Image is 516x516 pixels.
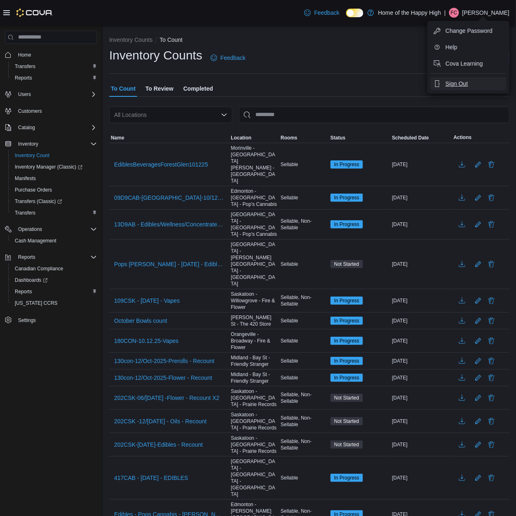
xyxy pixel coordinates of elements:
[486,393,496,403] button: Delete
[111,415,210,427] button: 202CSK -12/[DATE] - Oils - Recount
[392,135,429,141] span: Scheduled Date
[330,417,363,425] span: Not Started
[486,416,496,426] button: Delete
[11,208,39,218] a: Transfers
[473,372,483,384] button: Edit count details
[15,106,45,116] a: Customers
[15,139,41,149] button: Inventory
[330,441,363,449] span: Not Started
[111,315,170,327] button: October Bowls count
[15,75,32,81] span: Reports
[390,473,452,483] div: [DATE]
[279,413,329,429] div: Sellable, Non-Sellable
[486,219,496,229] button: Delete
[279,390,329,406] div: Sellable, Non-Sellable
[11,264,67,274] a: Canadian Compliance
[486,473,496,483] button: Delete
[330,297,363,305] span: In Progress
[15,224,97,234] span: Operations
[18,52,31,58] span: Home
[330,357,363,365] span: In Progress
[15,89,34,99] button: Users
[473,295,483,307] button: Edit count details
[15,164,83,170] span: Inventory Manager (Classic)
[8,196,100,207] a: Transfers (Classic)
[111,392,223,404] button: 202CSK-06/[DATE] -Flower - Recount X2
[281,135,298,141] span: Rooms
[390,160,452,169] div: [DATE]
[11,174,39,183] a: Manifests
[114,394,220,402] span: 202CSK-06/[DATE] -Flower - Recount X2
[15,50,97,60] span: Home
[231,211,277,237] span: [GEOGRAPHIC_DATA] - [GEOGRAPHIC_DATA] - Pop's Cannabis
[11,298,61,308] a: [US_STATE] CCRS
[330,260,363,268] span: Not Started
[431,77,506,90] button: Sign Out
[11,73,97,83] span: Reports
[114,357,214,365] span: 130con-12/Oct-2025-Prerolls - Recount
[18,108,42,114] span: Customers
[334,297,359,304] span: In Progress
[111,355,218,367] button: 130con-12/Oct-2025-Prerolls - Recount
[231,371,277,384] span: Midland - Bay St - Friendly Stranger
[279,373,329,383] div: Sellable
[15,123,97,132] span: Catalog
[462,8,509,18] p: [PERSON_NAME]
[231,135,252,141] span: Location
[329,133,390,143] button: Status
[390,416,452,426] div: [DATE]
[231,241,277,287] span: [GEOGRAPHIC_DATA] - [PERSON_NAME][GEOGRAPHIC_DATA] - [GEOGRAPHIC_DATA]
[15,175,36,182] span: Manifests
[8,161,100,173] a: Inventory Manager (Classic)
[15,224,46,234] button: Operations
[220,54,245,62] span: Feedback
[114,297,180,305] span: 109CSK - [DATE] - Vapes
[231,291,277,311] span: Saskatoon - Willowgrove - Fire & Flower
[239,107,509,123] input: This is a search bar. After typing your query, hit enter to filter the results lower in the page.
[8,184,100,196] button: Purchase Orders
[390,296,452,306] div: [DATE]
[279,473,329,483] div: Sellable
[454,134,472,141] span: Actions
[231,145,277,184] span: Morinville - [GEOGRAPHIC_DATA][PERSON_NAME] - [GEOGRAPHIC_DATA]
[279,316,329,326] div: Sellable
[11,298,97,308] span: Washington CCRS
[445,27,492,35] span: Change Password
[114,474,188,482] span: 417CAB - [DATE] - EDIBLES
[473,472,483,484] button: Edit count details
[231,188,277,208] span: Edmonton - [GEOGRAPHIC_DATA] - Pop's Cannabis
[8,274,100,286] a: Dashboards
[109,36,509,46] nav: An example of EuiBreadcrumbs
[8,286,100,297] button: Reports
[11,151,97,160] span: Inventory Count
[445,59,483,68] span: Cova Learning
[11,73,35,83] a: Reports
[114,160,208,169] span: EdiblesBeveragesForestGlen101225
[451,8,457,18] span: FC
[473,355,483,367] button: Edit count details
[2,105,100,117] button: Customers
[330,220,363,228] span: In Progress
[111,135,124,141] span: Name
[330,160,363,169] span: In Progress
[11,162,86,172] a: Inventory Manager (Classic)
[11,236,60,246] a: Cash Management
[486,193,496,203] button: Delete
[114,417,206,425] span: 202CSK -12/[DATE] - Oils - Recount
[15,300,57,306] span: [US_STATE] CCRS
[114,317,167,325] span: October Bowls count
[11,236,97,246] span: Cash Management
[279,160,329,169] div: Sellable
[114,374,212,382] span: 130con-12/Oct-2025-Flower - Recount
[334,357,359,365] span: In Progress
[390,393,452,403] div: [DATE]
[314,9,339,17] span: Feedback
[111,335,182,347] button: 180CON-10.12.25-Vapes
[431,24,506,37] button: Change Password
[390,193,452,203] div: [DATE]
[390,259,452,269] div: [DATE]
[231,331,277,351] span: Orangeville - Broadway - Fire & Flower
[330,135,346,141] span: Status
[334,374,359,381] span: In Progress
